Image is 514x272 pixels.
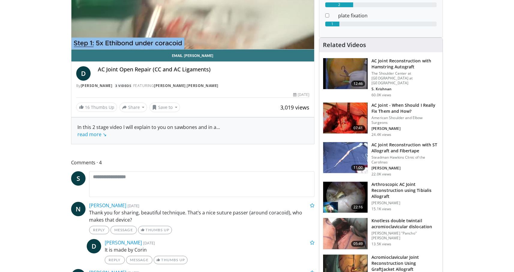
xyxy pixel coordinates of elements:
a: Thumbs Up [154,256,188,264]
span: Comments 4 [71,159,315,166]
div: 2 [325,2,353,7]
div: 1 [325,22,339,26]
span: 16 [85,104,90,110]
a: read more ↘ [77,131,107,138]
p: [PERSON_NAME] [371,166,439,171]
span: 07:41 [351,125,365,131]
button: Share [119,103,147,112]
h4: Related Videos [323,41,366,49]
h3: AC Joint Reconstruction with ST Allograft and Fibertape [371,142,439,154]
a: Message [126,256,152,264]
small: [DATE] [143,240,155,246]
dd: plate fixation [334,12,441,19]
p: Steadman Hawkins Clinic of the Carolinas [371,155,439,165]
a: 22:16 Arthroscopic AC Joint Reconstruction using Tibialis Allograft [PERSON_NAME] 15.1K views [323,181,439,213]
a: Reply [105,256,125,264]
p: 15.1K views [371,207,391,211]
a: [PERSON_NAME] [89,202,126,209]
a: [PERSON_NAME] [105,239,142,246]
img: 579723_3.png.150x105_q85_crop-smart_upscale.jpg [323,182,368,213]
small: [DATE] [128,203,139,208]
img: mazz_3.png.150x105_q85_crop-smart_upscale.jpg [323,103,368,134]
a: S [71,171,86,186]
div: By FEATURING , [76,83,310,88]
a: N [71,202,86,216]
h3: AC Joint Reconstruction with Hamstring Autograft [371,58,439,70]
a: 11:00 AC Joint Reconstruction with ST Allograft and Fibertape Steadman Hawkins Clinic of the Caro... [323,142,439,177]
a: [PERSON_NAME] [81,83,113,88]
a: Reply [89,226,109,234]
img: 325549_0000_1.png.150x105_q85_crop-smart_upscale.jpg [323,142,368,173]
p: [PERSON_NAME] "Pancho" [PERSON_NAME] [371,231,439,241]
button: Save to [149,103,180,112]
p: The Shoulder Center at [GEOGRAPHIC_DATA] at [GEOGRAPHIC_DATA] [371,71,439,85]
p: American Shoulder and Elbow Surgeons [371,115,439,125]
p: Thank you for sharing, beautiful technique. That’s a nice suture passer (around coracoid), who ma... [89,209,315,223]
p: [PERSON_NAME] [371,126,439,131]
a: D [76,66,91,81]
a: [PERSON_NAME] [187,83,218,88]
span: ... [77,124,220,138]
img: 134172_0000_1.png.150x105_q85_crop-smart_upscale.jpg [323,58,368,89]
p: [PERSON_NAME] [371,201,439,205]
span: 11:00 [351,165,365,171]
a: 12:46 AC Joint Reconstruction with Hamstring Autograft The Shoulder Center at [GEOGRAPHIC_DATA] a... [323,58,439,97]
p: It is made by Corin [105,246,315,253]
h3: Knotless double twintail acromioclavicular dislocation [371,218,439,230]
a: Thumbs Up [138,226,172,234]
a: D [87,239,101,253]
div: [DATE] [293,92,309,97]
a: Email [PERSON_NAME] [71,49,314,61]
p: 60.0K views [371,93,391,97]
p: 13.5K views [371,242,391,247]
span: 22:16 [351,204,365,210]
a: 16 Thumbs Up [76,103,117,112]
a: 07:41 AC Joint - When Should I Really Fix Them and How? American Shoulder and Elbow Surgeons [PER... [323,102,439,137]
a: [PERSON_NAME] [154,83,186,88]
img: rex1_1.png.150x105_q85_crop-smart_upscale.jpg [323,218,368,249]
h3: Arthroscopic AC Joint Reconstruction using Tibialis Allograft [371,181,439,199]
a: 3 Videos [113,83,133,88]
span: 05:49 [351,241,365,247]
p: 22.0K views [371,172,391,177]
div: In this 2 stage video I will explain to you on sawbones and in a [77,124,308,138]
a: Message [110,226,137,234]
span: 12:46 [351,81,365,87]
h3: AC Joint - When Should I Really Fix Them and How? [371,102,439,114]
p: 24.4K views [371,132,391,137]
a: 05:49 Knotless double twintail acromioclavicular dislocation [PERSON_NAME] "Pancho" [PERSON_NAME]... [323,218,439,250]
p: S. Krishnan [371,87,439,91]
span: 3,019 views [280,104,309,111]
h4: AC Joint Open Repair (CC and AC Ligaments) [98,66,310,73]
